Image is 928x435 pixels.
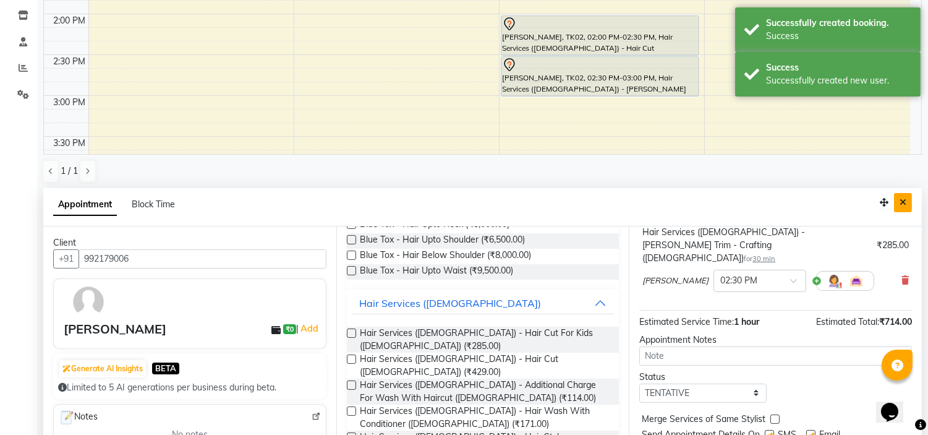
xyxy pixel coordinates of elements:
[639,334,912,347] div: Appointment Notes
[877,239,909,252] div: ₹285.00
[51,14,88,27] div: 2:00 PM
[64,320,166,338] div: [PERSON_NAME]
[642,413,765,428] span: Merge Services of Same Stylist
[360,264,513,280] span: Blue Tox - Hair Upto Waist (₹9,500.00)
[59,410,98,426] span: Notes
[70,284,106,320] img: avatar
[79,249,326,269] input: Search by Name/Mobile/Email/Code
[132,199,175,210] span: Block Time
[766,17,911,30] div: Successfully created booking.
[53,249,79,269] button: +91
[766,61,911,74] div: Success
[501,57,699,96] div: [PERSON_NAME], TK02, 02:30 PM-03:00 PM, Hair Services ([DEMOGRAPHIC_DATA]) - [PERSON_NAME] Trim -...
[876,385,916,423] iframe: chat widget
[51,55,88,68] div: 2:30 PM
[734,316,759,327] span: 1 hour
[59,360,146,377] button: Generate AI Insights
[283,324,296,334] span: ₹0
[894,193,912,212] button: Close
[299,321,320,336] a: Add
[879,316,912,327] span: ₹714.00
[752,254,775,263] span: 30 min
[642,275,709,287] span: [PERSON_NAME]
[360,327,610,353] span: Hair Services ([DEMOGRAPHIC_DATA]) - Hair Cut For Kids ([DEMOGRAPHIC_DATA]) (₹285.00)
[849,273,864,288] img: Interior.png
[639,371,766,384] div: Status
[360,353,610,379] span: Hair Services ([DEMOGRAPHIC_DATA]) - Hair Cut ([DEMOGRAPHIC_DATA]) (₹429.00)
[360,405,610,431] span: Hair Services ([DEMOGRAPHIC_DATA]) - Hair Wash With Conditioner ([DEMOGRAPHIC_DATA]) (₹171.00)
[58,381,321,394] div: Limited to 5 AI generations per business during beta.
[744,254,775,263] small: for
[296,321,320,336] span: |
[53,194,117,216] span: Appointment
[359,296,541,311] div: Hair Services ([DEMOGRAPHIC_DATA])
[766,74,911,87] div: Successfully created new user.
[642,226,872,265] div: Hair Services ([DEMOGRAPHIC_DATA]) - [PERSON_NAME] Trim - Crafting ([DEMOGRAPHIC_DATA])
[53,236,326,249] div: Client
[360,233,525,249] span: Blue Tox - Hair Upto Shoulder (₹6,500.00)
[352,292,615,314] button: Hair Services ([DEMOGRAPHIC_DATA])
[639,316,734,327] span: Estimated Service Time:
[51,96,88,109] div: 3:00 PM
[816,316,879,327] span: Estimated Total:
[360,379,610,405] span: Hair Services ([DEMOGRAPHIC_DATA]) - Additional Charge For Wash With Haircut ([DEMOGRAPHIC_DATA])...
[152,363,179,374] span: BETA
[827,273,841,288] img: Hairdresser.png
[61,165,78,178] span: 1 / 1
[766,30,911,43] div: Success
[360,249,531,264] span: Blue Tox - Hair Below Shoulder (₹8,000.00)
[51,137,88,150] div: 3:30 PM
[501,16,699,55] div: [PERSON_NAME], TK02, 02:00 PM-02:30 PM, Hair Services ([DEMOGRAPHIC_DATA]) - Hair Cut ([DEMOGRAPH...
